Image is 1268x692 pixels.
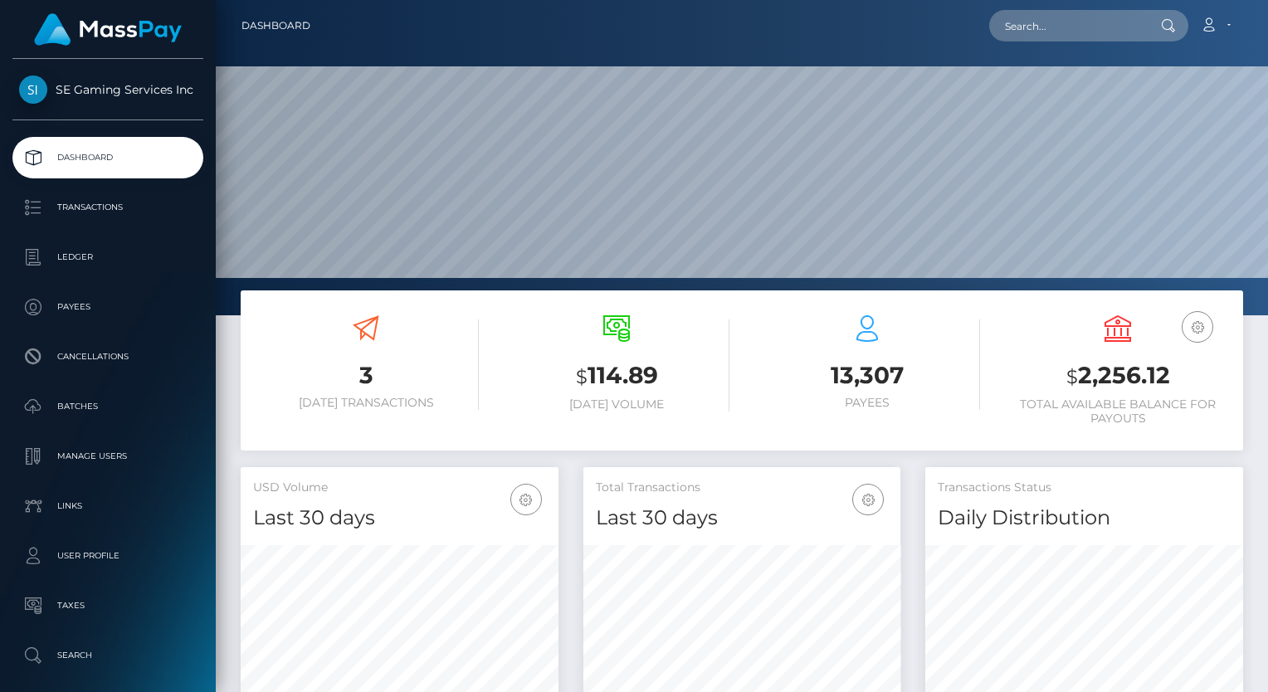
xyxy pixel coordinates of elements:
[754,396,980,410] h6: Payees
[19,145,197,170] p: Dashboard
[504,397,729,412] h6: [DATE] Volume
[938,504,1231,533] h4: Daily Distribution
[19,76,47,104] img: SE Gaming Services Inc
[12,137,203,178] a: Dashboard
[19,295,197,319] p: Payees
[12,336,203,378] a: Cancellations
[253,480,546,496] h5: USD Volume
[253,504,546,533] h4: Last 30 days
[1066,365,1078,388] small: $
[12,82,203,97] span: SE Gaming Services Inc
[19,643,197,668] p: Search
[12,236,203,278] a: Ledger
[12,187,203,228] a: Transactions
[241,8,310,43] a: Dashboard
[253,396,479,410] h6: [DATE] Transactions
[19,344,197,369] p: Cancellations
[253,359,479,392] h3: 3
[12,535,203,577] a: User Profile
[19,543,197,568] p: User Profile
[1005,359,1231,393] h3: 2,256.12
[596,480,889,496] h5: Total Transactions
[12,286,203,328] a: Payees
[576,365,588,388] small: $
[19,394,197,419] p: Batches
[12,485,203,527] a: Links
[19,593,197,618] p: Taxes
[19,195,197,220] p: Transactions
[19,444,197,469] p: Manage Users
[34,13,182,46] img: MassPay Logo
[12,635,203,676] a: Search
[12,436,203,477] a: Manage Users
[12,585,203,626] a: Taxes
[19,494,197,519] p: Links
[12,386,203,427] a: Batches
[989,10,1145,41] input: Search...
[596,504,889,533] h4: Last 30 days
[19,245,197,270] p: Ledger
[938,480,1231,496] h5: Transactions Status
[754,359,980,392] h3: 13,307
[504,359,729,393] h3: 114.89
[1005,397,1231,426] h6: Total Available Balance for Payouts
